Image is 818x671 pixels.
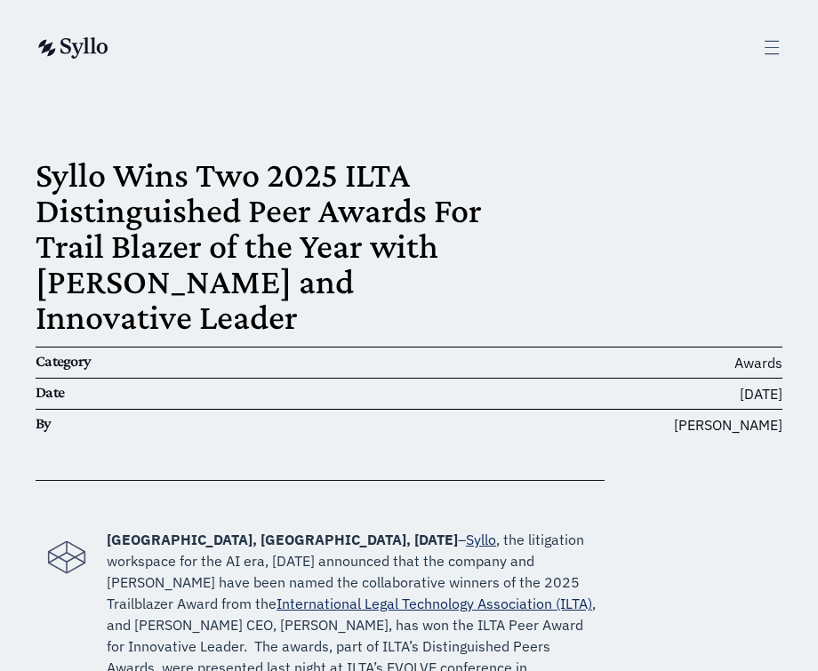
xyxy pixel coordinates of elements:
[36,383,285,403] h6: Date
[107,531,458,548] strong: [GEOGRAPHIC_DATA], [GEOGRAPHIC_DATA], [DATE]
[466,531,496,548] a: Syllo
[277,595,592,612] a: International Legal Technology Association (ILTA)
[36,37,108,59] img: syllo
[36,414,285,434] h6: By
[734,354,782,371] span: Awards
[674,414,782,435] span: [PERSON_NAME]
[36,157,500,335] h1: Syllo Wins Two 2025 ILTA Distinguished Peer Awards For Trail Blazer of the Year with [PERSON_NAME...
[740,385,782,403] time: [DATE]
[36,352,285,371] h6: Category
